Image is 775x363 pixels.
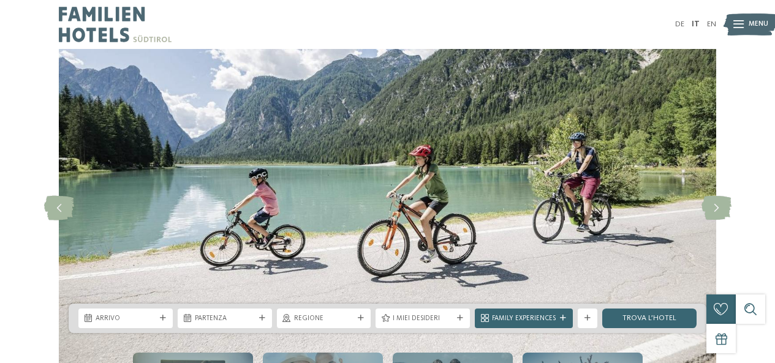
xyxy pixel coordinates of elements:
[294,314,354,324] span: Regione
[602,309,697,328] a: trova l’hotel
[393,314,453,324] span: I miei desideri
[707,20,716,28] a: EN
[96,314,156,324] span: Arrivo
[692,20,700,28] a: IT
[195,314,255,324] span: Partenza
[675,20,684,28] a: DE
[749,20,768,29] span: Menu
[492,314,556,324] span: Family Experiences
